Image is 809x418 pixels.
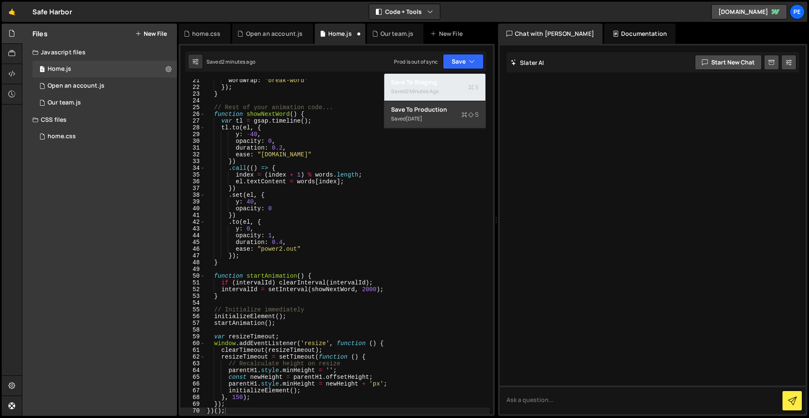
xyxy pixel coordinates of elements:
div: 51 [180,279,205,286]
div: 61 [180,347,205,354]
button: New File [135,30,167,37]
div: 50 [180,273,205,279]
div: 24 [180,97,205,104]
div: Open an account.js [246,29,303,38]
div: 47 [180,252,205,259]
div: 37 [180,185,205,192]
div: [DATE] [406,115,422,122]
div: 2 minutes ago [406,88,439,95]
div: 59 [180,333,205,340]
div: 27 [180,118,205,124]
span: S [468,83,479,91]
div: 16385/45136.js [32,78,177,94]
div: 34 [180,165,205,171]
div: 70 [180,407,205,414]
div: 68 [180,394,205,401]
div: 46 [180,246,205,252]
a: 🤙 [2,2,22,22]
div: 40 [180,205,205,212]
div: 21 [180,77,205,84]
div: Chat with [PERSON_NAME] [498,24,603,44]
div: 52 [180,286,205,293]
button: Save to ProductionS Saved[DATE] [384,101,485,129]
h2: Slater AI [511,59,544,67]
div: 32 [180,151,205,158]
button: Code + Tools [369,4,440,19]
div: 42 [180,219,205,225]
div: 36 [180,178,205,185]
div: home.css [48,133,76,140]
div: 26 [180,111,205,118]
div: Saved [391,86,479,96]
a: Pe [790,4,805,19]
div: Saved [206,58,255,65]
div: 62 [180,354,205,360]
button: Save to StagingS Saved2 minutes ago [384,74,485,101]
div: Documentation [604,24,675,44]
div: Open an account.js [48,82,104,90]
div: 43 [180,225,205,232]
div: 22 [180,84,205,91]
div: Home.js [328,29,352,38]
div: 57 [180,320,205,327]
div: 65 [180,374,205,380]
div: Saved [391,114,479,124]
div: 58 [180,327,205,333]
div: Home.js [48,65,71,73]
div: 64 [180,367,205,374]
div: 16385/44326.js [32,61,177,78]
div: Save to Production [391,105,479,114]
div: Our team.js [32,94,177,111]
div: Our team.js [48,99,81,107]
div: Javascript files [22,44,177,61]
div: 56 [180,313,205,320]
div: 2 minutes ago [222,58,255,65]
div: 54 [180,300,205,306]
button: Save [443,54,484,69]
div: 69 [180,401,205,407]
div: 23 [180,91,205,97]
div: 45 [180,239,205,246]
div: Safe Harbor [32,7,72,17]
div: Prod is out of sync [394,58,438,65]
div: 67 [180,387,205,394]
span: 1 [40,67,45,73]
div: 53 [180,293,205,300]
div: 55 [180,306,205,313]
div: 44 [180,232,205,239]
div: 16385/45146.css [32,128,177,145]
h2: Files [32,29,48,38]
div: Our team.js [380,29,414,38]
div: 63 [180,360,205,367]
div: 35 [180,171,205,178]
div: 60 [180,340,205,347]
div: 30 [180,138,205,145]
div: 39 [180,198,205,205]
div: 48 [180,259,205,266]
button: Start new chat [695,55,762,70]
div: 31 [180,145,205,151]
div: CSS files [22,111,177,128]
div: 29 [180,131,205,138]
span: S [461,110,479,119]
div: 28 [180,124,205,131]
div: 25 [180,104,205,111]
div: home.css [192,29,220,38]
div: 66 [180,380,205,387]
div: New File [430,29,466,38]
div: 41 [180,212,205,219]
div: 49 [180,266,205,273]
div: Save to Staging [391,78,479,86]
div: 33 [180,158,205,165]
a: [DOMAIN_NAME] [711,4,787,19]
div: 38 [180,192,205,198]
